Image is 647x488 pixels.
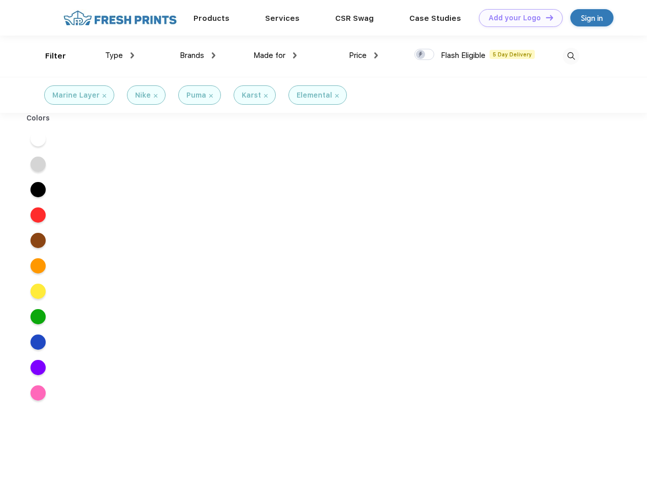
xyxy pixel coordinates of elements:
[293,52,297,58] img: dropdown.png
[154,94,157,98] img: filter_cancel.svg
[374,52,378,58] img: dropdown.png
[581,12,603,24] div: Sign in
[335,14,374,23] a: CSR Swag
[60,9,180,27] img: fo%20logo%202.webp
[209,94,213,98] img: filter_cancel.svg
[212,52,215,58] img: dropdown.png
[105,51,123,60] span: Type
[265,14,300,23] a: Services
[253,51,285,60] span: Made for
[19,113,58,124] div: Colors
[135,90,151,101] div: Nike
[52,90,100,101] div: Marine Layer
[193,14,230,23] a: Products
[490,50,535,59] span: 5 Day Delivery
[242,90,261,101] div: Karst
[546,15,553,20] img: DT
[45,50,66,62] div: Filter
[563,48,579,65] img: desktop_search.svg
[186,90,206,101] div: Puma
[131,52,134,58] img: dropdown.png
[297,90,332,101] div: Elemental
[103,94,106,98] img: filter_cancel.svg
[335,94,339,98] img: filter_cancel.svg
[349,51,367,60] span: Price
[441,51,486,60] span: Flash Eligible
[264,94,268,98] img: filter_cancel.svg
[489,14,541,22] div: Add your Logo
[570,9,613,26] a: Sign in
[180,51,204,60] span: Brands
